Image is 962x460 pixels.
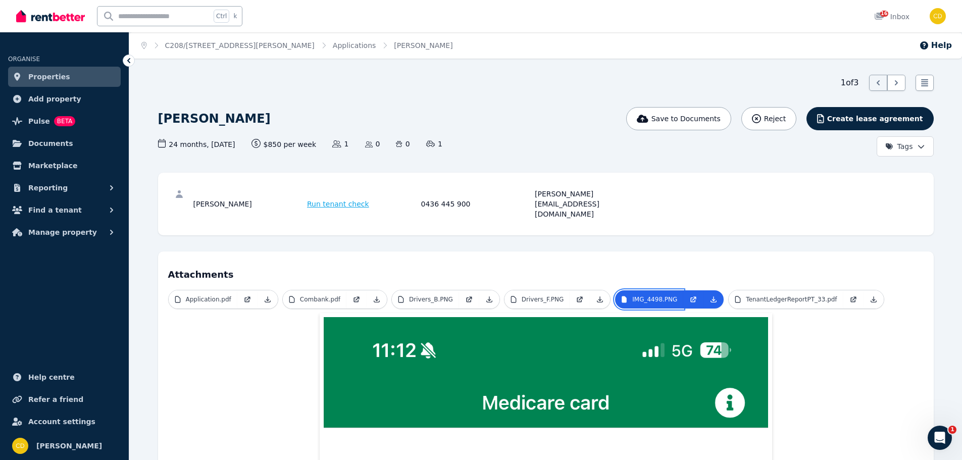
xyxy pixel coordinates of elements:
a: Marketplace [8,156,121,176]
span: 0 [396,139,410,149]
a: Download Attachment [703,290,724,309]
span: 0 [365,139,380,149]
a: Combank.pdf [283,290,346,309]
a: Open in new Tab [237,290,258,309]
a: Download Attachment [258,290,278,309]
a: Open in new Tab [683,290,703,309]
span: Help centre [28,371,75,383]
span: Marketplace [28,160,77,172]
a: Download Attachment [367,290,387,309]
img: RentBetter [16,9,85,24]
a: TenantLedgerReportPT_33.pdf [729,290,843,309]
a: Open in new Tab [346,290,367,309]
p: TenantLedgerReportPT_33.pdf [746,295,837,303]
p: Drivers_B.PNG [409,295,453,303]
span: Manage property [28,226,97,238]
span: 24 months , [DATE] [158,139,235,149]
a: Documents [8,133,121,154]
button: Reject [741,107,796,130]
iframe: Intercom live chat [928,426,952,450]
span: Ctrl [214,10,229,23]
span: Tags [885,141,913,151]
a: Download Attachment [479,290,499,309]
a: Drivers_B.PNG [392,290,459,309]
span: Pulse [28,115,50,127]
img: Chris Dimitropoulos [930,8,946,24]
a: Properties [8,67,121,87]
button: Save to Documents [626,107,731,130]
a: Applications [333,41,376,49]
h1: [PERSON_NAME] [158,111,271,127]
button: Manage property [8,222,121,242]
img: Chris Dimitropoulos [12,438,28,454]
h4: Attachments [168,262,924,282]
span: 1 [426,139,442,149]
span: Create lease agreement [827,114,923,124]
div: 0436 445 900 [421,189,532,219]
span: [PERSON_NAME] [394,40,452,50]
a: PulseBETA [8,111,121,131]
span: ORGANISE [8,56,40,63]
div: [PERSON_NAME][EMAIL_ADDRESS][DOMAIN_NAME] [535,189,646,219]
span: Account settings [28,416,95,428]
div: [PERSON_NAME] [193,189,305,219]
span: Find a tenant [28,204,82,216]
span: 1 of 3 [841,77,859,89]
button: Reporting [8,178,121,198]
a: Open in new Tab [459,290,479,309]
p: Combank.pdf [300,295,340,303]
span: k [233,12,237,20]
a: Account settings [8,412,121,432]
p: Drivers_F.PNG [522,295,564,303]
span: Run tenant check [307,199,369,209]
span: Refer a friend [28,393,83,405]
a: Open in new Tab [570,290,590,309]
a: Add property [8,89,121,109]
a: Download Attachment [864,290,884,309]
span: Add property [28,93,81,105]
div: Inbox [874,12,909,22]
p: IMG_4498.PNG [632,295,677,303]
button: Tags [877,136,934,157]
span: Save to Documents [651,114,721,124]
span: 1 [332,139,348,149]
button: Create lease agreement [806,107,933,130]
span: BETA [54,116,75,126]
a: IMG_4498.PNG [615,290,683,309]
a: Drivers_F.PNG [504,290,570,309]
button: Find a tenant [8,200,121,220]
span: 16 [880,11,888,17]
span: 1 [948,426,956,434]
a: Application.pdf [169,290,237,309]
a: Download Attachment [590,290,610,309]
span: Reject [764,114,786,124]
a: Help centre [8,367,121,387]
p: Application.pdf [186,295,231,303]
span: Properties [28,71,70,83]
nav: Breadcrumb [129,32,465,59]
button: Help [919,39,952,52]
a: Refer a friend [8,389,121,410]
span: $850 per week [251,139,317,149]
span: [PERSON_NAME] [36,440,102,452]
a: Open in new Tab [843,290,864,309]
span: Documents [28,137,73,149]
a: C208/[STREET_ADDRESS][PERSON_NAME] [165,41,315,49]
span: Reporting [28,182,68,194]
